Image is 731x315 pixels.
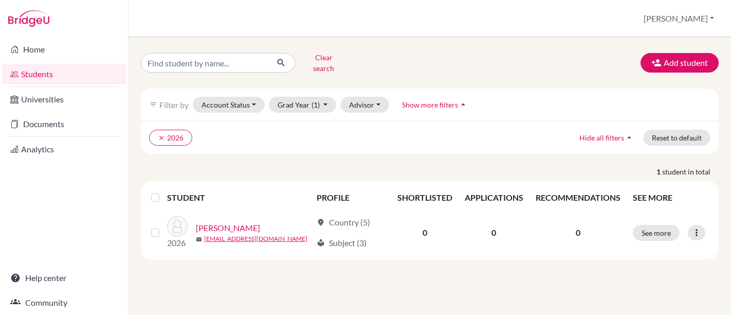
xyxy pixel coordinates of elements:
button: Advisor [340,97,389,113]
a: Analytics [2,139,126,160]
a: [EMAIL_ADDRESS][DOMAIN_NAME] [204,234,307,243]
p: 0 [536,226,620,239]
button: Hide all filtersarrow_drop_up [571,130,643,146]
i: filter_list [149,100,157,109]
input: Find student by name... [141,53,268,73]
th: STUDENT [167,185,310,210]
button: Account Status [193,97,265,113]
td: 0 [459,210,529,255]
a: Universities [2,89,126,110]
button: See more [633,225,680,241]
i: clear [158,134,165,142]
span: Filter by [159,100,189,110]
img: Charlon, Arsène [167,216,188,237]
span: mail [196,236,202,242]
td: 0 [391,210,459,255]
i: arrow_drop_up [624,132,634,143]
a: Community [2,292,126,313]
span: Show more filters [402,100,458,109]
button: Add student [641,53,719,73]
span: local_library [317,239,325,247]
a: Documents [2,114,126,134]
button: [PERSON_NAME] [639,9,719,28]
button: Clear search [295,49,352,76]
th: PROFILE [310,185,391,210]
button: Reset to default [643,130,710,146]
i: arrow_drop_up [458,99,468,110]
a: [PERSON_NAME] [196,222,260,234]
th: SHORTLISTED [391,185,459,210]
a: Help center [2,268,126,288]
button: Show more filtersarrow_drop_up [393,97,477,113]
p: 2026 [167,237,188,249]
button: Grad Year(1) [269,97,337,113]
a: Home [2,39,126,60]
button: clear2026 [149,130,192,146]
strong: 1 [656,166,662,177]
span: Hide all filters [579,133,624,142]
img: Bridge-U [8,10,49,27]
th: SEE MORE [627,185,715,210]
th: APPLICATIONS [459,185,529,210]
div: Subject (3) [317,237,367,249]
th: RECOMMENDATIONS [529,185,627,210]
span: student in total [662,166,719,177]
span: (1) [312,100,320,109]
span: location_on [317,218,325,226]
a: Students [2,64,126,84]
div: Country (5) [317,216,370,229]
